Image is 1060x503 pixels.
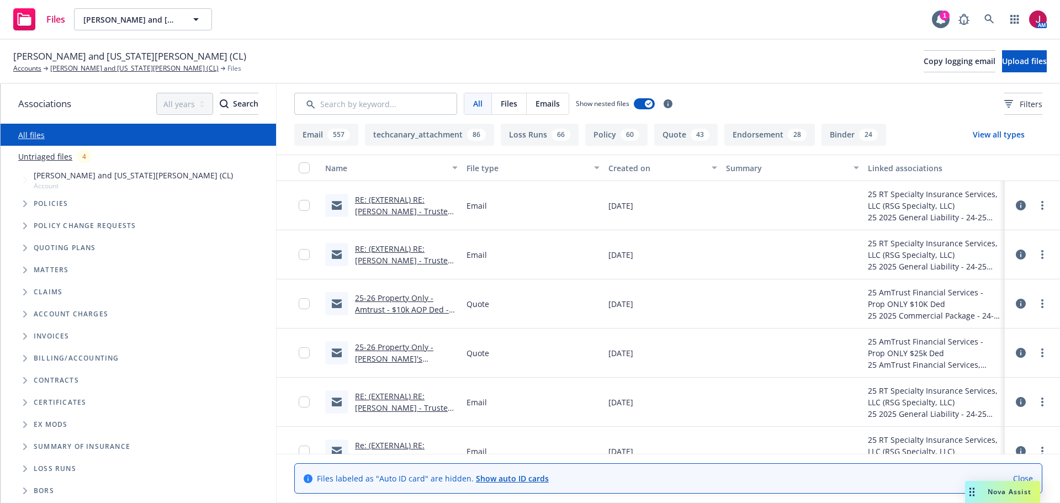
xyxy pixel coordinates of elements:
input: Search by keyword... [294,93,457,115]
span: Contracts [34,377,79,384]
a: more [1036,346,1049,359]
span: Files [227,63,241,73]
div: 66 [552,129,570,141]
span: Ex Mods [34,421,67,428]
button: Created on [604,155,722,181]
div: 25 AmTrust Financial Services - Prop ONLY $25k Ded [868,336,1000,359]
span: [DATE] [608,200,633,211]
span: Email [467,249,487,261]
input: Toggle Row Selected [299,347,310,358]
button: Copy logging email [924,50,995,72]
div: Search [220,93,258,114]
input: Toggle Row Selected [299,446,310,457]
input: Toggle Row Selected [299,298,310,309]
span: Loss Runs [34,465,76,472]
a: Switch app [1004,8,1026,30]
button: Name [321,155,462,181]
span: Billing/Accounting [34,355,119,362]
div: 28 [788,129,807,141]
button: Endorsement [724,124,815,146]
a: more [1036,248,1049,261]
div: Drag to move [965,481,979,503]
a: more [1036,444,1049,458]
div: 25 RT Specialty Insurance Services, LLC (RSG Specialty, LLC) [868,237,1000,261]
a: [PERSON_NAME] and [US_STATE][PERSON_NAME] (CL) [50,63,219,73]
svg: Search [220,99,229,108]
span: Account [34,181,233,190]
input: Toggle Row Selected [299,200,310,211]
span: [DATE] [608,347,633,359]
div: 25 RT Specialty Insurance Services, LLC (RSG Specialty, LLC) [868,434,1000,457]
a: Report a Bug [953,8,975,30]
a: Search [978,8,1000,30]
div: Linked associations [868,162,1000,174]
span: Emails [536,98,560,109]
button: SearchSearch [220,93,258,115]
button: Quote [654,124,718,146]
span: BORs [34,488,54,494]
a: RE: (EXTERNAL) RE: [PERSON_NAME] - Trustee - 10/4 | GL Quote (Colony) [355,194,457,228]
button: Binder [821,124,886,146]
button: Nova Assist [965,481,1040,503]
span: All [473,98,483,109]
div: Folder Tree Example [1,347,276,502]
button: Upload files [1002,50,1047,72]
a: 25-26 Property Only - Amtrust - $10k AOP Ded - $101,646 5% Agency Commission contribution.msg [355,293,449,350]
span: Filters [1004,98,1042,110]
span: Quoting plans [34,245,96,251]
span: Files [46,15,65,24]
span: [PERSON_NAME] and [US_STATE][PERSON_NAME] (CL) [13,49,246,63]
div: Created on [608,162,706,174]
span: Nova Assist [988,487,1031,496]
div: 25 RT Specialty Insurance Services, LLC (RSG Specialty, LLC) [868,188,1000,211]
span: Upload files [1002,56,1047,66]
span: Quote [467,347,489,359]
div: 25 RT Specialty Insurance Services, LLC (RSG Specialty, LLC) [868,385,1000,408]
a: Files [9,4,70,35]
div: 557 [327,129,350,141]
button: Email [294,124,358,146]
img: photo [1029,10,1047,28]
span: Email [467,396,487,408]
a: 25-26 Property Only - [PERSON_NAME]'s Restaurans - $25k AOP Ded - 5% Agency Comm Contribution.msg [355,342,456,399]
span: Email [467,446,487,457]
div: 4 [77,150,92,163]
button: File type [462,155,603,181]
button: Loss Runs [501,124,579,146]
div: 25 2025 General Liability - 24-25 GL-Shopping Centers [868,211,1000,223]
button: techcanary_attachment [365,124,494,146]
span: Associations [18,97,71,111]
button: [PERSON_NAME] and [US_STATE][PERSON_NAME] (CL) [74,8,212,30]
span: Files labeled as "Auto ID card" are hidden. [317,473,549,484]
div: 25 AmTrust Financial Services, Wesco Insurance Company - AmTrust Financial Services [868,359,1000,370]
div: 60 [621,129,639,141]
div: Tree Example [1,167,276,347]
div: Summary [726,162,846,174]
input: Toggle Row Selected [299,396,310,407]
a: more [1036,297,1049,310]
span: Matters [34,267,68,273]
button: Linked associations [863,155,1005,181]
button: Summary [722,155,863,181]
div: 1 [940,10,950,20]
input: Toggle Row Selected [299,249,310,260]
span: Certificates [34,399,86,406]
span: Files [501,98,517,109]
span: Policies [34,200,68,207]
a: All files [18,130,45,140]
a: RE: (EXTERNAL) RE: [PERSON_NAME] - Trustee - 10/4 | GL Quote (Colony) [355,391,457,425]
a: more [1036,395,1049,409]
a: Untriaged files [18,151,72,162]
span: Account charges [34,311,108,317]
a: more [1036,199,1049,212]
button: Filters [1004,93,1042,115]
span: [DATE] [608,446,633,457]
a: Show auto ID cards [476,473,549,484]
span: [PERSON_NAME] and [US_STATE][PERSON_NAME] (CL) [83,14,179,25]
div: 25 AmTrust Financial Services - Prop ONLY $10K Ded [868,287,1000,310]
span: [DATE] [608,249,633,261]
span: Show nested files [576,99,629,108]
span: Summary of insurance [34,443,130,450]
div: 24 [859,129,878,141]
span: Quote [467,298,489,310]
